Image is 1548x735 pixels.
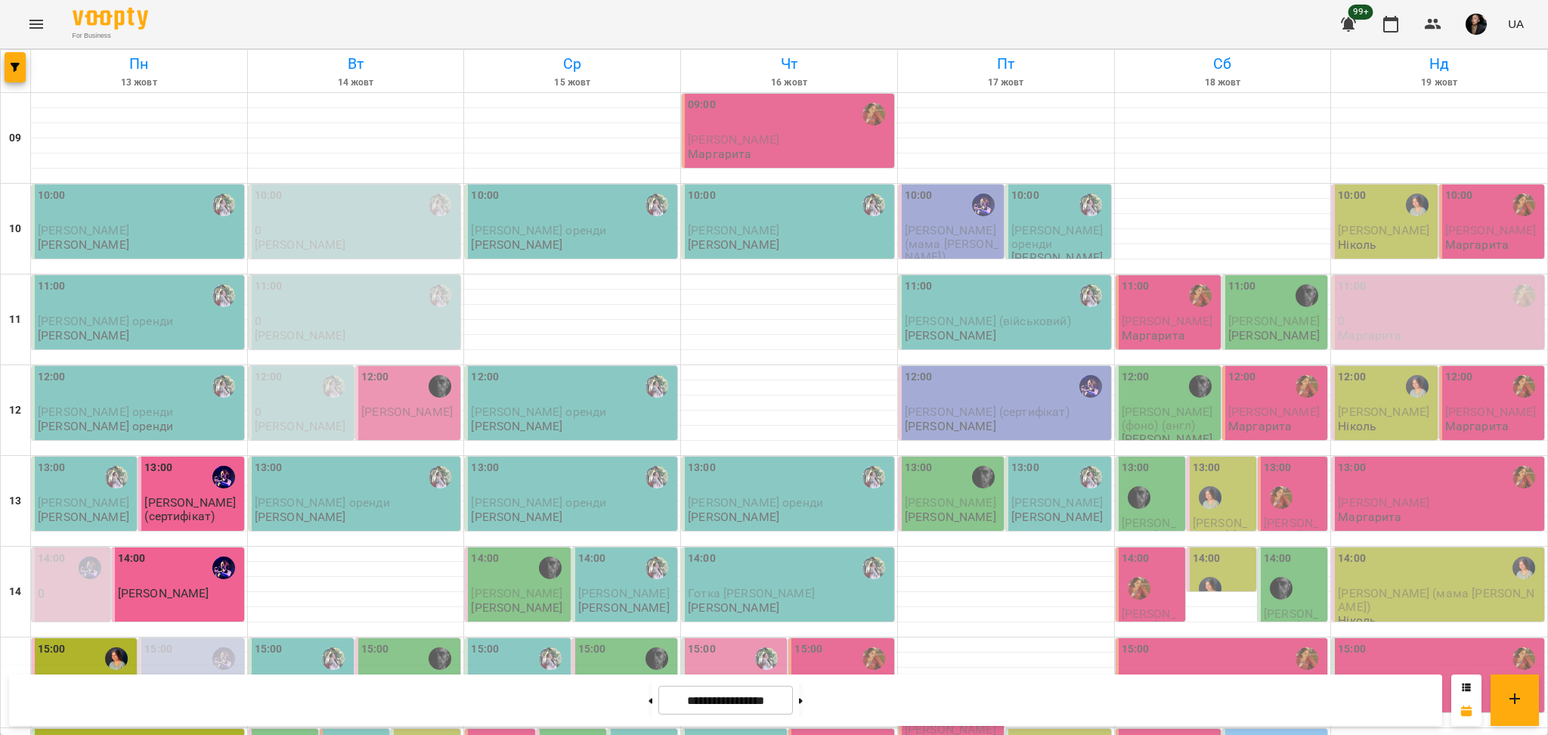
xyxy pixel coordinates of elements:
div: Христина Андреєва [212,557,235,579]
span: [PERSON_NAME] (фоно) (англ) [1122,405,1213,432]
label: 15:00 [38,641,66,658]
h6: Сб [1117,52,1329,76]
p: [PERSON_NAME] [471,420,562,433]
img: Ніколь [1406,194,1429,216]
img: Маргарита [862,647,885,670]
span: [PERSON_NAME] [1445,405,1537,419]
img: Ткач Христя [322,647,345,670]
div: Олег [539,557,562,579]
div: Маргарита [1296,375,1318,398]
p: [PERSON_NAME] [1122,433,1213,445]
img: Ткач Христя [862,466,885,488]
label: 14:00 [38,550,66,567]
p: Маргарита [1228,420,1292,433]
img: Ткач Христя [755,647,778,670]
div: Ткач Христя [646,466,668,488]
h6: 11 [9,312,21,328]
span: [PERSON_NAME] (військовий) [905,314,1071,328]
label: 11:00 [1338,278,1366,295]
label: 09:00 [688,97,716,113]
div: Ткач Христя [322,375,345,398]
label: 13:00 [471,460,499,476]
div: Христина Андреєва [212,647,235,670]
p: Маргарита [1445,420,1509,433]
label: 13:00 [1122,460,1150,476]
img: Ніколь [1512,557,1535,579]
img: Олег [429,647,451,670]
p: [PERSON_NAME] [905,329,996,342]
img: Ткач Христя [429,284,451,307]
span: [PERSON_NAME] [1338,405,1429,419]
p: [PERSON_NAME] [1011,510,1103,523]
h6: Ср [466,52,678,76]
img: Ткач Христя [862,557,885,579]
img: Ткач Христя [646,557,668,579]
p: [PERSON_NAME] [471,601,562,614]
p: Ніколь [1338,420,1376,433]
img: Ніколь [1199,486,1221,509]
label: 15:00 [578,641,606,658]
p: [PERSON_NAME] [255,329,346,342]
img: Маргарита [1296,647,1318,670]
p: Ніколь [1338,614,1376,627]
img: Маргарита [1189,284,1212,307]
span: [PERSON_NAME] [688,223,779,237]
h6: Пт [900,52,1112,76]
h6: 18 жовт [1117,76,1329,90]
label: 14:00 [578,550,606,567]
div: Маргарита [1128,577,1150,600]
img: Христина Андреєва [79,557,101,579]
p: [PERSON_NAME] [255,420,346,433]
img: Маргарита [1512,647,1535,670]
img: Ткач Христя [212,284,235,307]
label: 15:00 [794,641,822,658]
span: 99+ [1348,5,1373,20]
label: 13:00 [905,460,933,476]
label: 14:00 [1338,550,1366,567]
img: Христина Андреєва [1079,375,1102,398]
img: Христина Андреєва [972,194,995,216]
div: Олег [1270,577,1293,600]
label: 10:00 [1445,188,1473,204]
h6: 13 [9,493,21,510]
span: [PERSON_NAME] [1228,405,1320,419]
label: 12:00 [361,369,389,386]
label: 14:00 [1264,550,1292,567]
div: Ткач Христя [539,647,562,670]
div: Ніколь [1406,375,1429,398]
label: 13:00 [1011,460,1039,476]
div: Ткач Христя [212,375,235,398]
label: 12:00 [38,369,66,386]
p: [PERSON_NAME] [255,510,346,523]
label: 15:00 [1122,641,1150,658]
h6: Пн [33,52,245,76]
img: Олег [1128,486,1150,509]
label: 10:00 [688,188,716,204]
img: Маргарита [1270,486,1293,509]
span: [PERSON_NAME] [1011,495,1103,510]
div: Ткач Христя [1079,284,1102,307]
p: [PERSON_NAME] [905,510,996,523]
div: Олег [429,375,451,398]
label: 10:00 [1011,188,1039,204]
div: Ткач Христя [105,466,128,488]
p: [PERSON_NAME] [688,601,779,614]
span: [PERSON_NAME] [1264,516,1318,543]
span: [PERSON_NAME] [1122,314,1213,328]
img: Маргарита [1512,284,1535,307]
span: Готка [PERSON_NAME] [688,586,815,600]
p: [PERSON_NAME] [578,601,670,614]
span: [PERSON_NAME] (сертифікат) [144,495,236,523]
h6: 15 жовт [466,76,678,90]
h6: 17 жовт [900,76,1112,90]
label: 11:00 [905,278,933,295]
label: 10:00 [1338,188,1366,204]
span: [PERSON_NAME] (мама [PERSON_NAME]) [1338,586,1534,613]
